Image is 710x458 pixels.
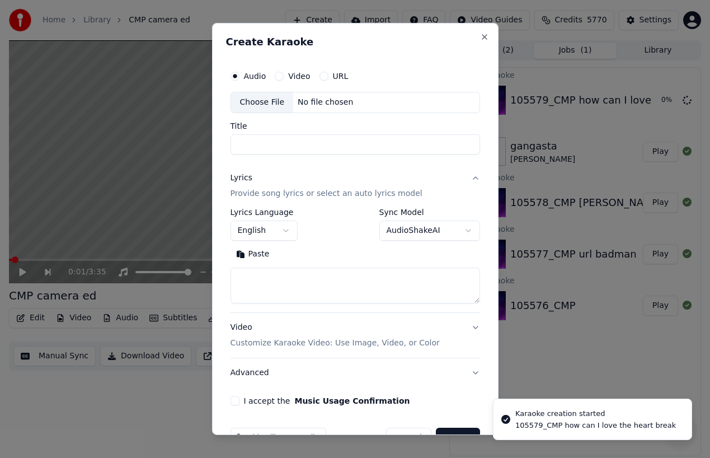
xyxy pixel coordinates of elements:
[231,92,294,113] div: Choose File
[231,322,440,349] div: Video
[231,122,480,130] label: Title
[231,338,440,349] p: Customize Karaoke Video: Use Image, Video, or Color
[386,428,431,448] button: Cancel
[294,397,410,405] button: I accept the
[244,72,266,80] label: Audio
[231,313,480,358] button: VideoCustomize Karaoke Video: Use Image, Video, or Color
[333,72,349,80] label: URL
[231,172,252,184] div: Lyrics
[231,208,298,216] label: Lyrics Language
[288,72,310,80] label: Video
[231,245,275,263] button: Paste
[231,188,422,199] p: Provide song lyrics or select an auto lyrics model
[231,208,480,312] div: LyricsProvide song lyrics or select an auto lyrics model
[379,208,480,216] label: Sync Model
[231,358,480,387] button: Advanced
[436,428,480,448] button: Create
[293,97,358,108] div: No file chosen
[226,37,485,47] h2: Create Karaoke
[244,397,410,405] label: I accept the
[249,433,321,442] span: This will use 5 credits
[231,163,480,208] button: LyricsProvide song lyrics or select an auto lyrics model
